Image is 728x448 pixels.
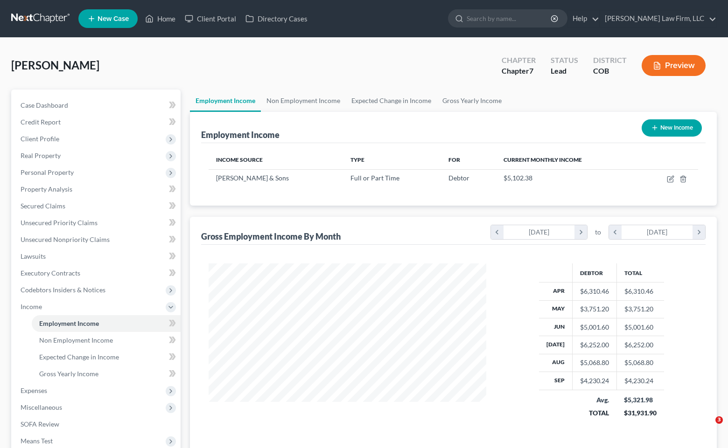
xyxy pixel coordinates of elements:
span: Income [21,303,42,310]
span: Miscellaneous [21,403,62,411]
th: May [539,300,573,318]
a: [PERSON_NAME] Law Firm, LLC [600,10,716,27]
span: Employment Income [39,319,99,327]
div: District [593,55,627,66]
td: $6,252.00 [616,336,664,354]
div: $5,001.60 [580,323,609,332]
span: SOFA Review [21,420,59,428]
div: Gross Employment Income By Month [201,231,341,242]
span: Type [350,156,364,163]
span: Expected Change in Income [39,353,119,361]
th: Aug [539,354,573,372]
span: 3 [715,416,723,424]
a: Credit Report [13,114,181,131]
td: $4,230.24 [616,372,664,390]
span: Means Test [21,437,53,445]
div: $4,230.24 [580,376,609,386]
span: Income Source [216,156,263,163]
a: Help [568,10,599,27]
button: Preview [642,55,706,76]
th: [DATE] [539,336,573,354]
div: Chapter [502,55,536,66]
a: Expected Change in Income [32,349,181,365]
a: Lawsuits [13,248,181,265]
a: Employment Income [32,315,181,332]
span: Unsecured Priority Claims [21,219,98,227]
span: Personal Property [21,168,74,176]
a: Employment Income [190,90,261,112]
a: Non Employment Income [261,90,346,112]
div: [DATE] [504,225,575,239]
a: Non Employment Income [32,332,181,349]
div: Status [551,55,578,66]
iframe: Intercom live chat [696,416,719,439]
th: Apr [539,283,573,300]
div: Avg. [580,395,609,405]
span: [PERSON_NAME] & Sons [216,174,289,182]
a: Home [140,10,180,27]
div: Lead [551,66,578,76]
a: Unsecured Priority Claims [13,214,181,231]
a: Secured Claims [13,198,181,214]
span: Property Analysis [21,185,72,193]
div: [DATE] [622,225,693,239]
span: Debtor [448,174,469,182]
a: Gross Yearly Income [437,90,507,112]
i: chevron_right [574,225,587,239]
i: chevron_right [693,225,705,239]
span: Lawsuits [21,252,46,260]
th: Total [616,263,664,282]
div: $31,931.90 [624,408,657,418]
span: to [595,227,601,237]
td: $3,751.20 [616,300,664,318]
span: For [448,156,460,163]
span: $5,102.38 [504,174,532,182]
span: 7 [529,66,533,75]
input: Search by name... [467,10,552,27]
span: Case Dashboard [21,101,68,109]
th: Debtor [572,263,616,282]
div: $6,252.00 [580,340,609,350]
a: Expected Change in Income [346,90,437,112]
div: Chapter [502,66,536,76]
i: chevron_left [491,225,504,239]
i: chevron_left [609,225,622,239]
span: Unsecured Nonpriority Claims [21,235,110,243]
div: COB [593,66,627,76]
span: Credit Report [21,118,61,126]
span: New Case [98,15,129,22]
div: $5,068.80 [580,358,609,367]
span: Gross Yearly Income [39,370,98,378]
a: Directory Cases [241,10,312,27]
a: Client Portal [180,10,241,27]
td: $5,001.60 [616,318,664,336]
span: Non Employment Income [39,336,113,344]
div: $6,310.46 [580,287,609,296]
div: Employment Income [201,129,280,140]
th: Jun [539,318,573,336]
a: Executory Contracts [13,265,181,282]
span: Current Monthly Income [504,156,582,163]
span: Secured Claims [21,202,65,210]
a: Case Dashboard [13,97,181,114]
th: Sep [539,372,573,390]
span: Full or Part Time [350,174,399,182]
td: $6,310.46 [616,283,664,300]
div: $3,751.20 [580,304,609,314]
td: $5,068.80 [616,354,664,372]
a: SOFA Review [13,416,181,433]
div: $5,321.98 [624,395,657,405]
div: TOTAL [580,408,609,418]
span: Expenses [21,386,47,394]
span: Executory Contracts [21,269,80,277]
a: Gross Yearly Income [32,365,181,382]
a: Property Analysis [13,181,181,198]
span: Client Profile [21,135,59,143]
span: [PERSON_NAME] [11,58,99,72]
span: Codebtors Insiders & Notices [21,286,105,294]
span: Real Property [21,152,61,159]
a: Unsecured Nonpriority Claims [13,231,181,248]
button: New Income [642,119,702,137]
